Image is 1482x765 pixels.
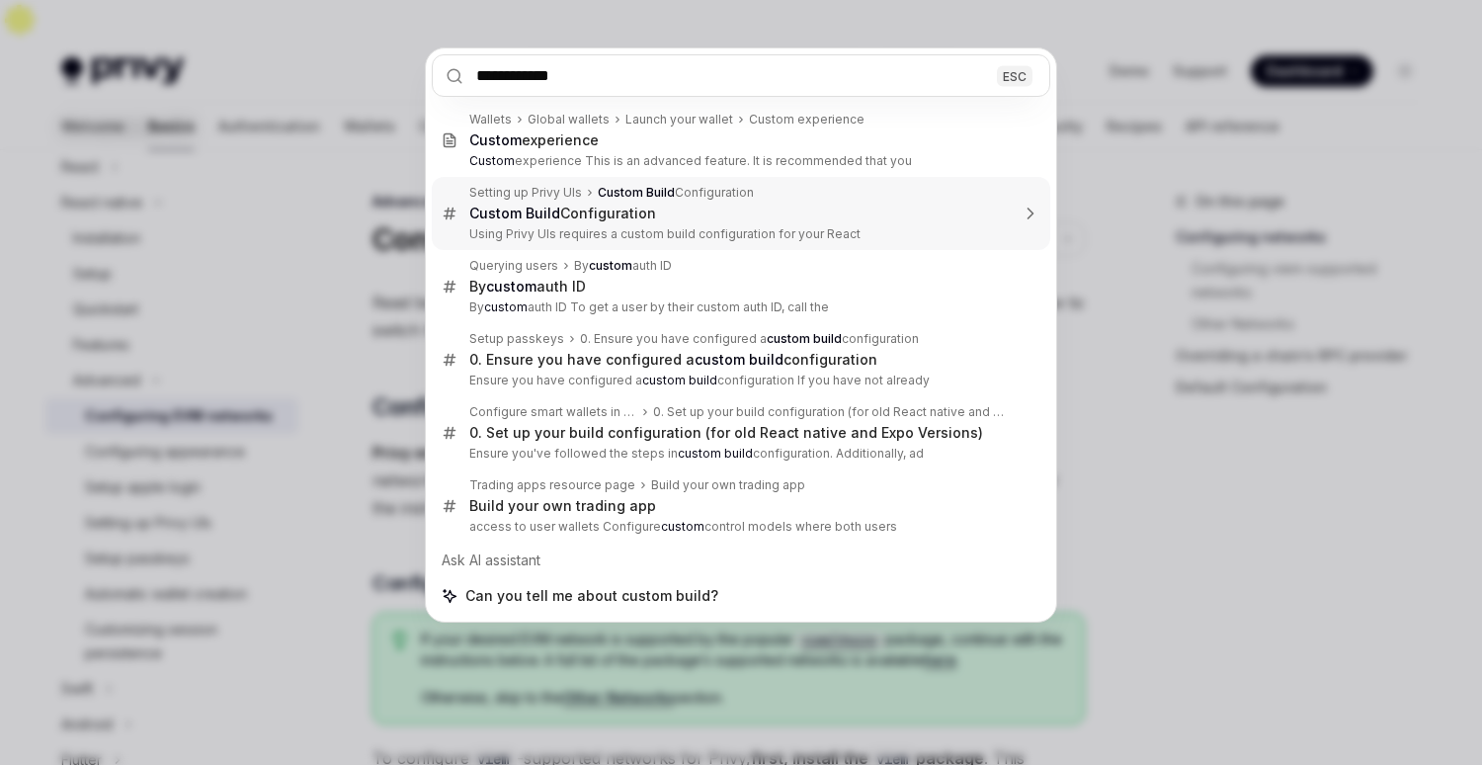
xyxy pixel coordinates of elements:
[469,373,1009,388] p: Ensure you have configured a configuration If you have not already
[678,446,753,461] b: custom build
[574,258,672,274] div: By auth ID
[661,519,704,534] b: custom
[469,299,1009,315] p: By auth ID To get a user by their custom auth ID, call the
[484,299,528,314] b: custom
[469,351,877,369] div: 0. Ensure you have configured a configuration
[997,65,1032,86] div: ESC
[469,226,1009,242] p: Using Privy UIs requires a custom build configuration for your React
[469,131,522,148] b: Custom
[598,185,675,200] b: Custom Build
[598,185,754,201] div: Configuration
[767,331,842,346] b: custom build
[432,543,1050,578] div: Ask AI assistant
[469,153,515,168] b: Custom
[469,331,564,347] div: Setup passkeys
[486,278,536,295] b: custom
[528,112,610,127] div: Global wallets
[625,112,733,127] div: Launch your wallet
[469,131,599,149] div: experience
[695,351,783,368] b: custom build
[749,112,864,127] div: Custom experience
[469,519,1009,535] p: access to user wallets Configure control models where both users
[651,477,805,493] div: Build your own trading app
[469,153,1009,169] p: experience This is an advanced feature. It is recommended that you
[469,497,656,515] div: Build your own trading app
[469,112,512,127] div: Wallets
[469,205,560,221] b: Custom Build
[580,331,919,347] div: 0. Ensure you have configured a configuration
[469,185,582,201] div: Setting up Privy UIs
[469,205,656,222] div: Configuration
[465,586,718,606] span: Can you tell me about custom build?
[469,424,983,442] div: 0. Set up your build configuration (for old React native and Expo Versions)
[469,446,1009,462] p: Ensure you've followed the steps in configuration. Additionally, ad
[642,373,717,387] b: custom build
[469,258,558,274] div: Querying users
[469,404,637,420] div: Configure smart wallets in the SDK
[469,477,635,493] div: Trading apps resource page
[469,278,586,296] div: By auth ID
[653,404,1009,420] div: 0. Set up your build configuration (for old React native and Expo Versions)
[589,258,632,273] b: custom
